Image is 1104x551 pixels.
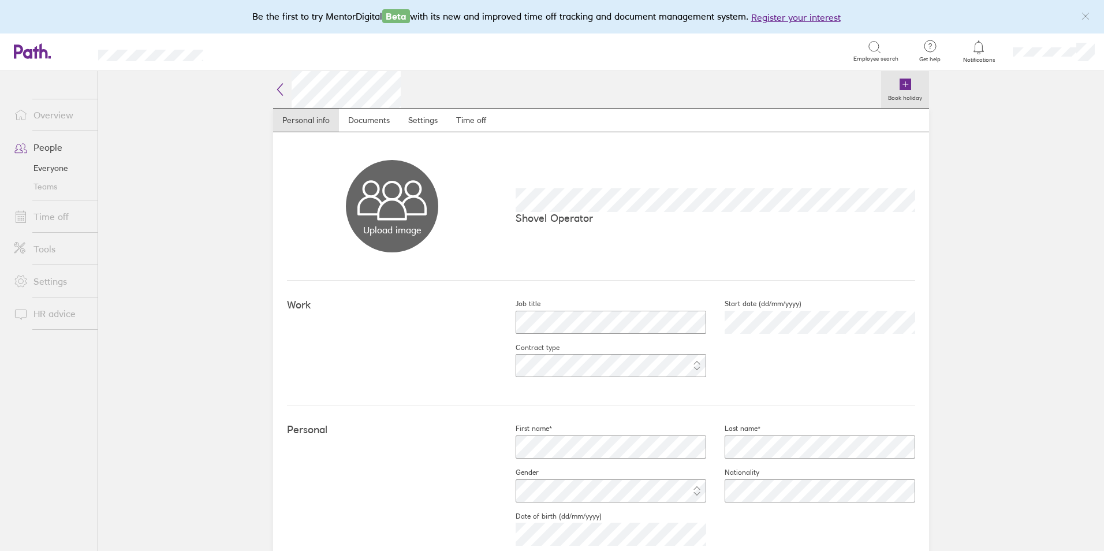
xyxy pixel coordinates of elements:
[497,343,560,352] label: Contract type
[706,299,801,308] label: Start date (dd/mm/yyyy)
[497,512,602,521] label: Date of birth (dd/mm/yyyy)
[960,57,998,64] span: Notifications
[339,109,399,132] a: Documents
[5,159,98,177] a: Everyone
[234,46,264,56] div: Search
[5,270,98,293] a: Settings
[252,9,852,24] div: Be the first to try MentorDigital with its new and improved time off tracking and document manage...
[447,109,495,132] a: Time off
[5,136,98,159] a: People
[382,9,410,23] span: Beta
[516,212,915,224] p: Shovel Operator
[706,424,760,433] label: Last name*
[5,103,98,126] a: Overview
[287,299,497,311] h4: Work
[273,109,339,132] a: Personal info
[5,302,98,325] a: HR advice
[287,424,497,436] h4: Personal
[497,424,552,433] label: First name*
[881,91,929,102] label: Book holiday
[853,55,898,62] span: Employee search
[5,205,98,228] a: Time off
[399,109,447,132] a: Settings
[497,299,540,308] label: Job title
[960,39,998,64] a: Notifications
[706,468,759,477] label: Nationality
[911,56,949,63] span: Get help
[881,71,929,108] a: Book holiday
[5,237,98,260] a: Tools
[497,468,539,477] label: Gender
[751,10,841,24] button: Register your interest
[5,177,98,196] a: Teams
